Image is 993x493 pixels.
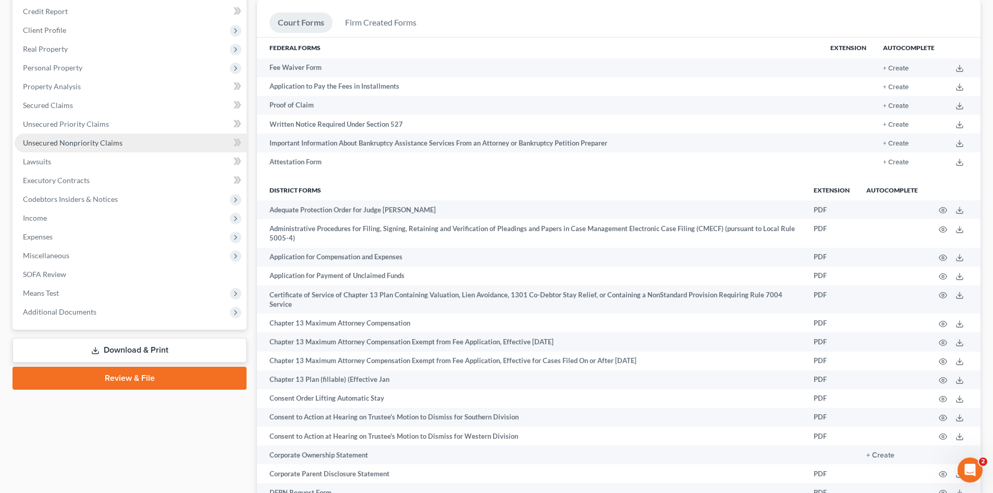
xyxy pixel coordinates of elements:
a: Download & Print [13,338,247,363]
button: + Create [883,159,909,166]
span: Property Analysis [23,82,81,91]
td: Chapter 13 Plan (fillable) (Effective Jan [257,370,805,389]
button: + Create [883,65,909,72]
span: Client Profile [23,26,66,34]
a: Unsecured Nonpriority Claims [15,134,247,152]
th: District forms [257,179,805,200]
td: PDF [805,248,858,267]
th: Extension [822,38,875,58]
span: Unsecured Nonpriority Claims [23,138,122,147]
td: PDF [805,267,858,285]
td: Consent Order Lifting Automatic Stay [257,389,805,408]
td: PDF [805,389,858,408]
td: Attestation Form [257,152,822,171]
a: Executory Contracts [15,171,247,190]
td: Important Information About Bankruptcy Assistance Services From an Attorney or Bankruptcy Petitio... [257,134,822,152]
span: SOFA Review [23,270,66,279]
button: + Create [883,122,909,128]
td: PDF [805,219,858,248]
th: Extension [805,179,858,200]
a: Secured Claims [15,96,247,115]
span: Unsecured Priority Claims [23,119,109,128]
span: 2 [979,458,987,466]
td: PDF [805,314,858,332]
td: PDF [805,285,858,314]
th: Federal Forms [257,38,822,58]
td: Application to Pay the Fees in Installments [257,77,822,96]
td: Fee Waiver Form [257,58,822,77]
td: Chapter 13 Maximum Attorney Compensation Exempt from Fee Application, Effective [DATE] [257,332,805,351]
a: Court Forms [269,13,333,33]
button: + Create [883,103,909,110]
td: Application for Compensation and Expenses [257,248,805,267]
button: + Create [883,84,909,91]
td: Consent to Action at Hearing on Trustee's Motion to Dismiss for Southern Division [257,408,805,427]
a: Firm Created Forms [337,13,425,33]
a: Unsecured Priority Claims [15,115,247,134]
td: Adequate Protection Order for Judge [PERSON_NAME] [257,200,805,219]
a: Credit Report [15,2,247,21]
span: Means Test [23,288,59,297]
a: Lawsuits [15,152,247,171]
button: + Create [866,452,894,459]
td: Certificate of Service of Chapter 13 Plan Containing Valuation, Lien Avoidance, 1301 Co-Debtor St... [257,285,805,314]
td: PDF [805,408,858,427]
td: Consent to Action at Hearing on Trustee's Motion to Dismiss for Western Division [257,427,805,446]
th: Autocomplete [858,179,926,200]
span: Lawsuits [23,157,51,166]
button: + Create [883,140,909,147]
td: Written Notice Required Under Section 527 [257,115,822,134]
span: Secured Claims [23,101,73,110]
th: Autocomplete [875,38,943,58]
span: Codebtors Insiders & Notices [23,195,118,203]
td: Application for Payment of Unclaimed Funds [257,267,805,285]
span: Executory Contracts [23,176,90,185]
td: Corporate Parent Disclosure Statement [257,464,805,483]
td: PDF [805,370,858,389]
td: PDF [805,352,858,370]
a: SOFA Review [15,265,247,284]
td: PDF [805,427,858,446]
span: Real Property [23,44,68,53]
td: PDF [805,464,858,483]
span: Expenses [23,232,53,241]
iframe: Intercom live chat [958,458,983,483]
td: PDF [805,200,858,219]
td: Proof of Claim [257,96,822,115]
span: Credit Report [23,7,68,16]
td: Chapter 13 Maximum Attorney Compensation [257,314,805,332]
td: Administrative Procedures for Filing, Signing, Retaining and Verification of Pleadings and Papers... [257,219,805,248]
span: Personal Property [23,63,82,72]
a: Review & File [13,367,247,390]
span: Additional Documents [23,307,96,316]
td: Chapter 13 Maximum Attorney Compensation Exempt from Fee Application, Effective for Cases Filed O... [257,352,805,370]
a: Property Analysis [15,77,247,96]
span: Miscellaneous [23,251,69,260]
td: PDF [805,332,858,351]
span: Income [23,213,47,222]
td: Corporate Ownership Statement [257,446,805,464]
